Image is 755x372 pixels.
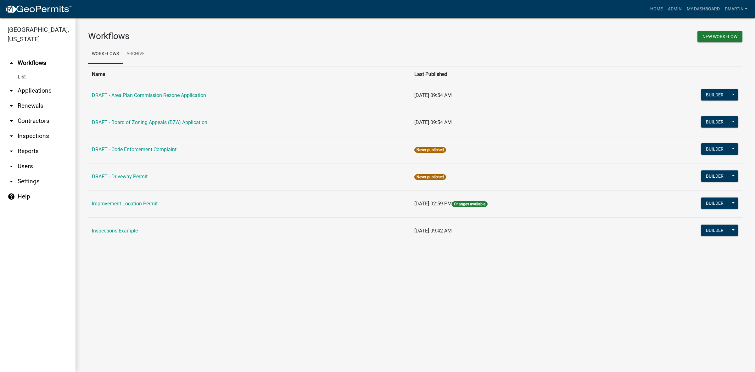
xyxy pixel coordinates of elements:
span: [DATE] 09:42 AM [414,228,452,234]
a: DRAFT - Board of Zoning Appeals (BZA) Application [92,119,207,125]
i: arrow_drop_down [8,147,15,155]
a: Home [648,3,665,15]
span: [DATE] 02:59 PM [414,201,452,207]
span: [DATE] 09:54 AM [414,119,452,125]
h3: Workflows [88,31,411,42]
th: Last Published [411,66,623,82]
span: [DATE] 09:54 AM [414,92,452,98]
button: Builder [701,89,729,100]
i: help [8,193,15,200]
button: Builder [701,143,729,155]
i: arrow_drop_down [8,163,15,170]
i: arrow_drop_down [8,178,15,185]
span: Never published [414,147,446,153]
i: arrow_drop_down [8,132,15,140]
a: dmartin [722,3,750,15]
a: Inspections Example [92,228,138,234]
i: arrow_drop_down [8,117,15,125]
button: New Workflow [697,31,742,42]
button: Builder [701,116,729,128]
a: Archive [123,44,148,64]
a: Admin [665,3,684,15]
a: Improvement Location Permit [92,201,158,207]
a: DRAFT - Area Plan Commission Rezone Application [92,92,206,98]
a: DRAFT - Driveway Permit [92,174,148,180]
i: arrow_drop_down [8,102,15,110]
a: My Dashboard [684,3,722,15]
a: Workflows [88,44,123,64]
i: arrow_drop_up [8,59,15,67]
span: Changes available [452,201,488,207]
button: Builder [701,197,729,209]
button: Builder [701,225,729,236]
i: arrow_drop_down [8,87,15,94]
button: Builder [701,170,729,182]
span: Never published [414,174,446,180]
a: DRAFT - Code Enforcement Complaint [92,146,176,152]
th: Name [88,66,411,82]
